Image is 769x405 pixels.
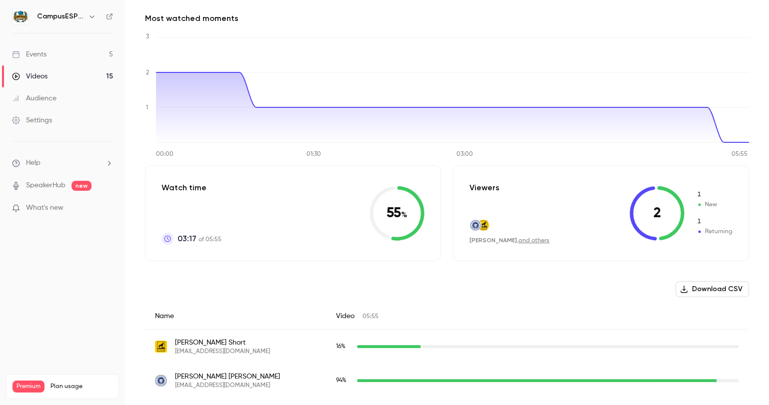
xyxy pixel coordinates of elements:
[469,236,549,245] div: ,
[155,375,167,387] img: maritime.edu
[336,376,352,385] span: Replay watch time
[101,204,113,213] iframe: Noticeable Trigger
[12,71,47,81] div: Videos
[145,303,326,330] div: Name
[177,233,221,245] p: of 05:55
[731,151,747,157] tspan: 05:55
[336,344,345,350] span: 16 %
[12,158,113,168] li: help-dropdown-opener
[12,93,56,103] div: Audience
[469,182,499,194] p: Viewers
[518,238,549,244] a: and others
[145,364,749,398] div: kwelch@maritime.edu
[146,70,149,76] tspan: 2
[696,217,732,226] span: Returning
[146,105,148,111] tspan: 1
[12,115,52,125] div: Settings
[71,181,91,191] span: new
[12,8,28,24] img: CampusESP Academy
[26,203,63,213] span: What's new
[26,180,65,191] a: SpeakerHub
[146,34,149,40] tspan: 3
[696,200,732,209] span: New
[326,303,749,330] div: Video
[362,314,378,320] span: 05:55
[336,342,352,351] span: Replay watch time
[161,182,221,194] p: Watch time
[12,381,44,393] span: Premium
[336,378,346,384] span: 94 %
[470,220,481,231] img: maritime.edu
[175,372,280,382] span: [PERSON_NAME] [PERSON_NAME]
[37,11,84,21] h6: CampusESP Academy
[175,382,280,390] span: [EMAIL_ADDRESS][DOMAIN_NAME]
[50,383,112,391] span: Plan usage
[175,348,270,356] span: [EMAIL_ADDRESS][DOMAIN_NAME]
[177,233,196,245] span: 03:17
[26,158,40,168] span: Help
[456,151,473,157] tspan: 03:00
[155,341,167,353] img: mtu.edu
[12,49,46,59] div: Events
[306,151,321,157] tspan: 01:30
[696,190,732,199] span: New
[145,330,749,364] div: prbeyers@mtu.edu
[156,151,173,157] tspan: 00:00
[469,237,517,244] span: [PERSON_NAME]
[696,227,732,236] span: Returning
[478,220,489,231] img: mtu.edu
[675,281,749,297] button: Download CSV
[175,338,270,348] span: [PERSON_NAME] Short
[145,12,238,24] h2: Most watched moments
